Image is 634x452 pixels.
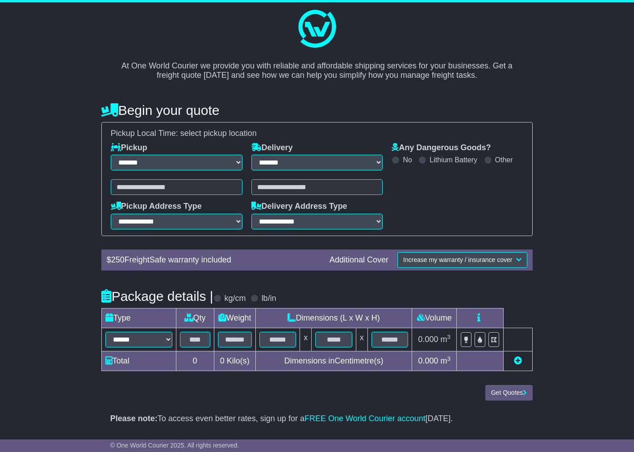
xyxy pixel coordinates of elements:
[110,51,524,80] p: At One World Courier we provide you with reliable and affordable shipping services for your busin...
[325,255,393,265] div: Additional Cover
[412,308,457,328] td: Volume
[214,308,255,328] td: Weight
[251,202,347,211] label: Delivery Address Type
[110,442,239,449] span: © One World Courier 2025. All rights reserved.
[251,143,293,153] label: Delivery
[392,143,491,153] label: Any Dangerous Goods?
[295,7,339,51] img: One World Courier Logo - great freight rates
[430,156,477,164] label: Lithium Battery
[447,334,451,340] sup: 3
[225,294,246,304] label: kg/cm
[176,308,214,328] td: Qty
[495,156,513,164] label: Other
[300,328,312,351] td: x
[176,351,214,371] td: 0
[356,328,367,351] td: x
[111,255,125,264] span: 250
[111,202,202,211] label: Pickup Address Type
[441,335,451,344] span: m
[441,356,451,365] span: m
[110,414,158,423] strong: Please note:
[111,143,147,153] label: Pickup
[418,356,438,365] span: 0.000
[102,255,325,265] div: $ FreightSafe warranty included
[418,335,438,344] span: 0.000
[403,156,412,164] label: No
[447,355,451,362] sup: 3
[304,414,425,423] a: FREE One World Courier account
[514,356,522,365] a: Add new item
[180,129,257,138] span: select pickup location
[101,308,176,328] td: Type
[220,356,225,365] span: 0
[262,294,276,304] label: lb/in
[255,351,412,371] td: Dimensions in Centimetre(s)
[403,256,512,263] span: Increase my warranty / insurance cover
[101,351,176,371] td: Total
[485,385,533,401] button: Get Quotes
[101,103,533,118] h4: Begin your quote
[110,414,524,424] p: To access even better rates, sign up for a [DATE].
[106,129,528,139] div: Pickup Local Time:
[214,351,255,371] td: Kilo(s)
[101,289,213,304] h4: Package details |
[255,308,412,328] td: Dimensions (L x W x H)
[397,252,527,268] button: Increase my warranty / insurance cover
